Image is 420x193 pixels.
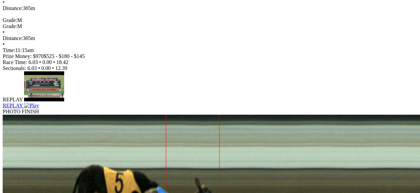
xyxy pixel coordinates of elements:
span: REPLAY [3,103,23,108]
span: • [52,65,54,71]
span: Distance: [3,5,23,11]
span: • [3,41,5,47]
span: Grade: [3,23,17,29]
span: 6.03 [28,59,38,65]
span: Time: [3,47,15,53]
div: 305m [3,35,417,41]
img: Play [24,103,39,109]
div: 305m [3,5,417,11]
div: M [3,17,417,23]
span: REPLAY [3,97,23,102]
span: • [39,59,41,65]
span: Race Time: [3,59,27,65]
span: $525 - $180 - $145 [44,53,85,59]
div: Prize Money: $970 [3,53,417,59]
span: Sectionals: [3,65,26,71]
span: 6.03 [27,65,37,71]
span: Grade: [3,17,17,23]
span: 12.39 [55,65,67,71]
span: • [53,59,55,65]
span: 0.00 [41,65,51,71]
span: 18.42 [56,59,68,65]
div: 11:15am [3,47,417,53]
img: default.jpg [24,71,64,101]
span: PHOTO FINISH [3,109,39,114]
div: M [3,23,417,29]
span: Distance: [3,35,23,41]
span: • [3,29,5,35]
a: REPLAY Play [3,97,417,109]
span: 0.00 [42,59,52,65]
span: • [38,65,40,71]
